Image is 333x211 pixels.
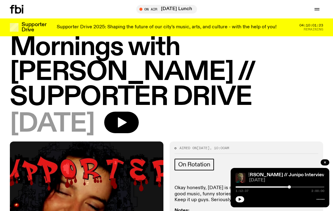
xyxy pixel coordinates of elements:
[175,185,318,203] p: Okay honestly, [DATE] is such a good morning on fbi. Tons of good music, funny stories, texts etc...
[249,178,324,183] span: [DATE]
[179,145,197,150] span: Aired on
[304,28,323,31] span: Remaining
[10,112,94,137] span: [DATE]
[22,22,46,33] h3: Supporter Drive
[236,173,245,183] img: Junipo
[210,145,229,150] span: , 10:00am
[311,189,324,193] span: 2:00:00
[178,161,210,168] span: On Rotation
[175,159,214,170] a: On Rotation
[299,24,323,27] span: 04:10:01:23
[236,189,249,193] span: 1:12:37
[136,5,197,14] button: On Air[DATE] Lunch
[10,35,323,110] h1: Mornings with [PERSON_NAME] // SUPPORTER DRIVE
[197,145,210,150] span: [DATE]
[57,25,277,30] p: Supporter Drive 2025: Shaping the future of our city’s music, arts, and culture - with the help o...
